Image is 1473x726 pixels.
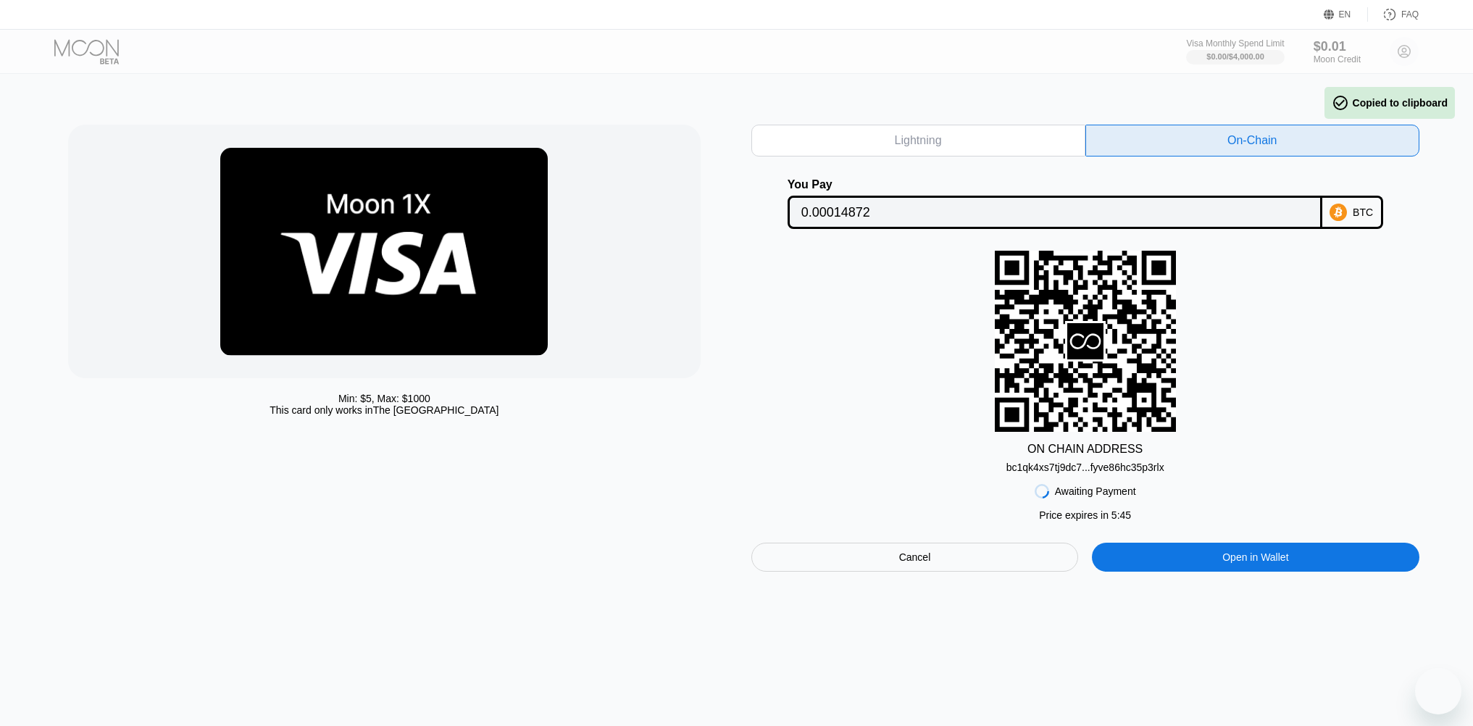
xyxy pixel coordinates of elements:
[1227,133,1277,148] div: On-Chain
[1085,125,1419,157] div: On-Chain
[1092,543,1419,572] div: Open in Wallet
[1368,7,1419,22] div: FAQ
[1332,94,1448,112] div: Copied to clipboard
[1332,94,1349,112] span: 
[751,125,1085,157] div: Lightning
[751,178,1419,229] div: You PayBTC
[1324,7,1368,22] div: EN
[788,178,1322,191] div: You Pay
[1006,456,1164,473] div: bc1qk4xs7tj9dc7...fyve86hc35p3rlx
[1222,551,1288,564] div: Open in Wallet
[1006,462,1164,473] div: bc1qk4xs7tj9dc7...fyve86hc35p3rlx
[751,543,1079,572] div: Cancel
[1027,443,1143,456] div: ON CHAIN ADDRESS
[1111,509,1131,521] span: 5 : 45
[270,404,498,416] div: This card only works in The [GEOGRAPHIC_DATA]
[1401,9,1419,20] div: FAQ
[899,551,931,564] div: Cancel
[1186,38,1284,64] div: Visa Monthly Spend Limit$0.00/$4,000.00
[1055,485,1136,497] div: Awaiting Payment
[338,393,430,404] div: Min: $ 5 , Max: $ 1000
[895,133,942,148] div: Lightning
[1039,509,1131,521] div: Price expires in
[1339,9,1351,20] div: EN
[1353,206,1373,218] div: BTC
[1186,38,1284,49] div: Visa Monthly Spend Limit
[1415,668,1461,714] iframe: Nút để khởi chạy cửa sổ nhắn tin
[1206,52,1264,61] div: $0.00 / $4,000.00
